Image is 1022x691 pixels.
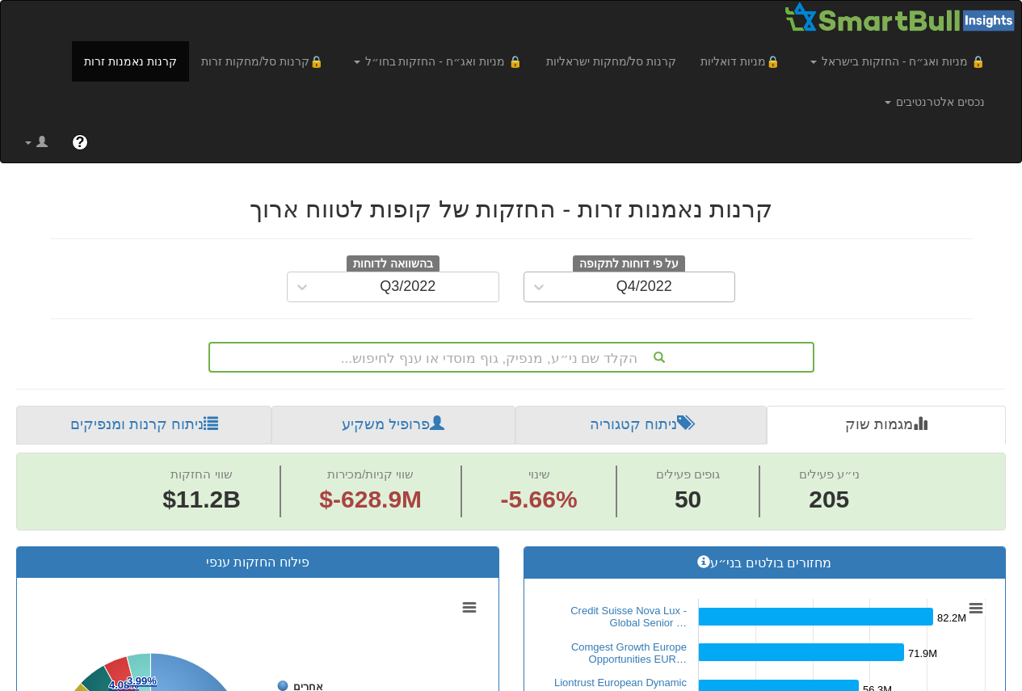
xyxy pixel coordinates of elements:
span: 50 [656,482,720,517]
span: -5.66% [501,482,578,517]
span: שווי החזקות [170,467,232,481]
h3: מחזורים בולטים בני״ע [536,555,994,571]
span: 205 [799,482,860,517]
div: Q3/2022 [380,279,435,295]
tspan: 4.08% [109,679,139,691]
img: Smartbull [784,1,1021,33]
a: Credit Suisse Nova Lux - Global Senior … [570,605,687,629]
a: נכסים אלטרנטיבים [873,82,997,122]
span: $11.2B [162,486,241,512]
span: בהשוואה לדוחות [347,255,440,273]
div: Q4/2022 [616,279,672,295]
span: שווי קניות/מכירות [327,467,414,481]
a: 🔒 מניות ואג״ח - החזקות בחו״ל [342,41,534,82]
div: הקלד שם ני״ע, מנפיק, גוף מוסדי או ענף לחיפוש... [210,343,813,371]
a: פרופיל משקיע [271,406,515,445]
a: ניתוח קרנות ומנפיקים [16,406,271,445]
span: ני״ע פעילים [799,467,860,481]
a: קרנות סל/מחקות ישראליות [534,41,689,82]
tspan: 3.99% [127,675,157,687]
a: 🔒 מניות ואג״ח - החזקות בישראל [798,41,997,82]
tspan: 71.9M [908,647,937,659]
span: גופים פעילים [656,467,720,481]
a: ? [60,122,100,162]
a: מגמות שוק [767,406,1006,445]
a: Comgest Growth Europe Opportunities EUR… [571,641,687,665]
a: 🔒מניות דואליות [688,41,798,82]
h3: פילוח החזקות ענפי [29,555,486,570]
h2: קרנות נאמנות זרות - החזקות של קופות לטווח ארוך [51,196,972,222]
a: קרנות נאמנות זרות [72,41,189,82]
tspan: 82.2M [937,612,966,624]
span: ? [75,134,84,150]
span: $-628.9M [319,486,422,512]
a: 🔒קרנות סל/מחקות זרות [189,41,341,82]
span: על פי דוחות לתקופה [573,255,685,273]
span: שינוי [528,467,550,481]
a: ניתוח קטגוריה [515,406,767,445]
